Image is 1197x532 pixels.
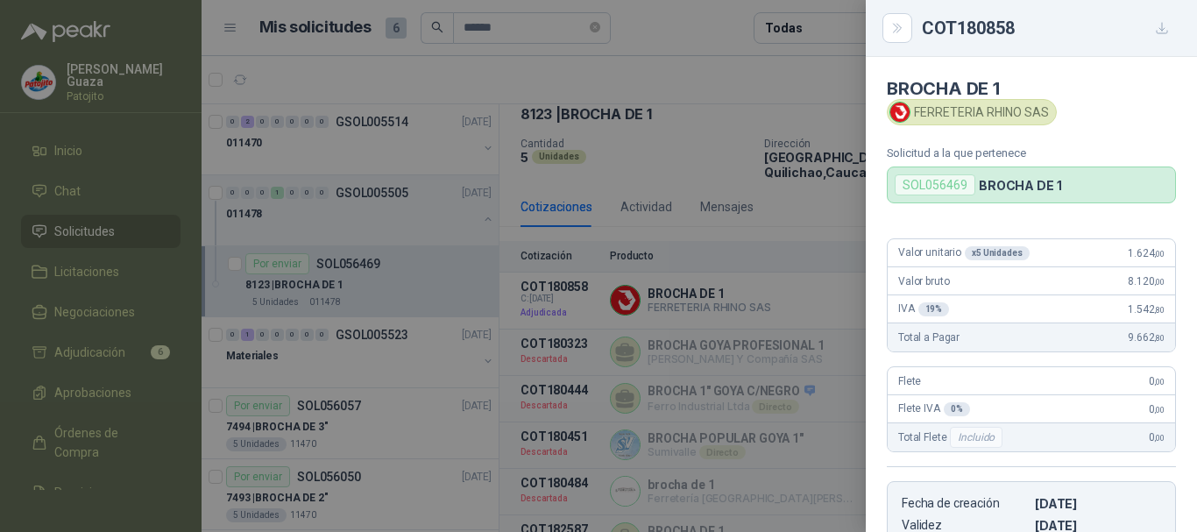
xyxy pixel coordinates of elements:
[979,178,1061,193] p: BROCHA DE 1
[922,14,1176,42] div: COT180858
[1128,247,1165,259] span: 1.624
[950,427,1002,448] div: Incluido
[1149,403,1165,415] span: 0
[898,402,970,416] span: Flete IVA
[898,275,949,287] span: Valor bruto
[1154,277,1165,287] span: ,00
[1035,496,1161,511] p: [DATE]
[887,99,1057,125] div: FERRETERIA RHINO SAS
[944,402,970,416] div: 0 %
[1154,405,1165,415] span: ,00
[887,18,908,39] button: Close
[890,103,910,122] img: Company Logo
[1128,331,1165,344] span: 9.662
[918,302,950,316] div: 19 %
[1154,333,1165,343] span: ,80
[887,146,1176,160] p: Solicitud a la que pertenece
[1154,433,1165,443] span: ,00
[898,331,960,344] span: Total a Pagar
[902,496,1028,511] p: Fecha de creación
[1128,303,1165,316] span: 1.542
[1154,305,1165,315] span: ,80
[1154,377,1165,387] span: ,00
[898,427,1006,448] span: Total Flete
[965,246,1030,260] div: x 5 Unidades
[895,174,975,195] div: SOL056469
[887,78,1176,99] h4: BROCHA DE 1
[898,246,1030,260] span: Valor unitario
[1154,249,1165,259] span: ,00
[1149,375,1165,387] span: 0
[1128,275,1165,287] span: 8.120
[898,302,949,316] span: IVA
[898,375,921,387] span: Flete
[1149,431,1165,443] span: 0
